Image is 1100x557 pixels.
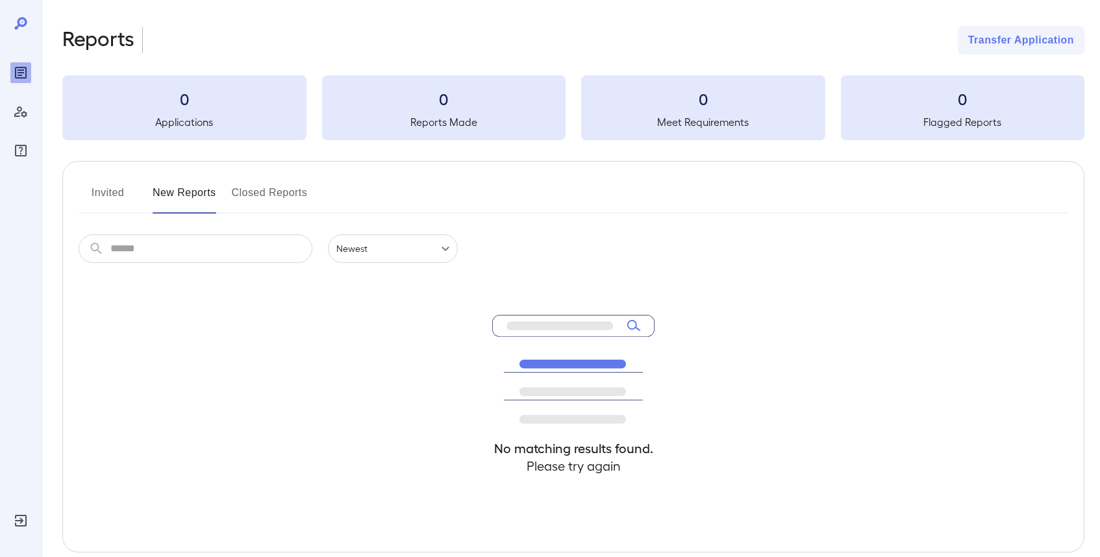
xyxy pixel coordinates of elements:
h5: Applications [62,114,306,130]
div: Log Out [10,510,31,531]
button: Closed Reports [232,182,308,214]
h3: 0 [841,88,1085,109]
h3: 0 [322,88,566,109]
button: Transfer Application [958,26,1084,55]
h5: Meet Requirements [581,114,825,130]
div: Reports [10,62,31,83]
div: FAQ [10,140,31,161]
h5: Reports Made [322,114,566,130]
button: New Reports [153,182,216,214]
h4: No matching results found. [492,439,655,457]
div: Newest [328,234,458,263]
button: Invited [79,182,137,214]
h3: 0 [62,88,306,109]
h5: Flagged Reports [841,114,1085,130]
div: Manage Users [10,101,31,122]
h4: Please try again [492,457,655,475]
h3: 0 [581,88,825,109]
h2: Reports [62,26,134,55]
summary: 0Applications0Reports Made0Meet Requirements0Flagged Reports [62,75,1084,140]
